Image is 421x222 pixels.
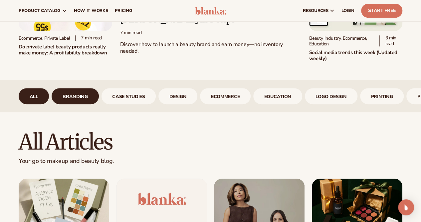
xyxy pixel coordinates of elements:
div: 3 min read [379,35,402,47]
a: case studies [102,88,156,104]
a: Education [253,88,302,104]
a: All [19,88,49,104]
span: How It Works [74,8,108,13]
div: 2 / 9 [52,88,99,104]
div: 3 / 9 [102,88,156,104]
span: LOGIN [341,8,354,13]
a: ecommerce [200,88,251,104]
a: printing [360,88,404,104]
div: Ecommerce, Private Label [19,35,70,41]
a: logo design [305,88,357,104]
div: 7 / 9 [305,88,357,104]
span: pricing [114,8,132,13]
div: 4 / 9 [158,88,197,104]
span: resources [303,8,328,13]
p: Discover how to launch a beauty brand and earn money—no inventory needed. [120,41,301,55]
div: 1 / 9 [19,88,49,104]
div: Open Intercom Messenger [398,199,414,215]
a: design [158,88,197,104]
div: 6 / 9 [253,88,302,104]
h2: All articles [19,131,402,153]
div: 7 min read [120,30,301,36]
div: 7 min read [75,35,102,41]
div: 5 / 9 [200,88,251,104]
a: branding [52,88,99,104]
h2: Do private label beauty products really make money: A profitability breakdown [19,44,112,56]
span: product catalog [19,8,61,13]
p: Your go to makeup and beauty blog. [19,157,402,165]
a: Start Free [361,4,402,18]
img: logo [195,7,226,15]
div: 8 / 9 [360,88,404,104]
h2: Social media trends this week (Updated weekly) [309,49,402,62]
div: Beauty Industry, Ecommerce, Education [309,35,374,47]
